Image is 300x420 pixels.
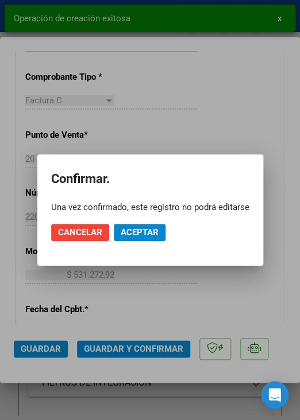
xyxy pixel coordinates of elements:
[121,227,159,238] span: Aceptar
[114,224,166,241] button: Aceptar
[51,224,109,241] button: Cancelar
[58,227,102,238] span: Cancelar
[51,201,249,213] div: Una vez confirmado, este registro no podrá editarse
[51,168,249,190] h2: Confirmar.
[261,381,289,409] div: Open Intercom Messenger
